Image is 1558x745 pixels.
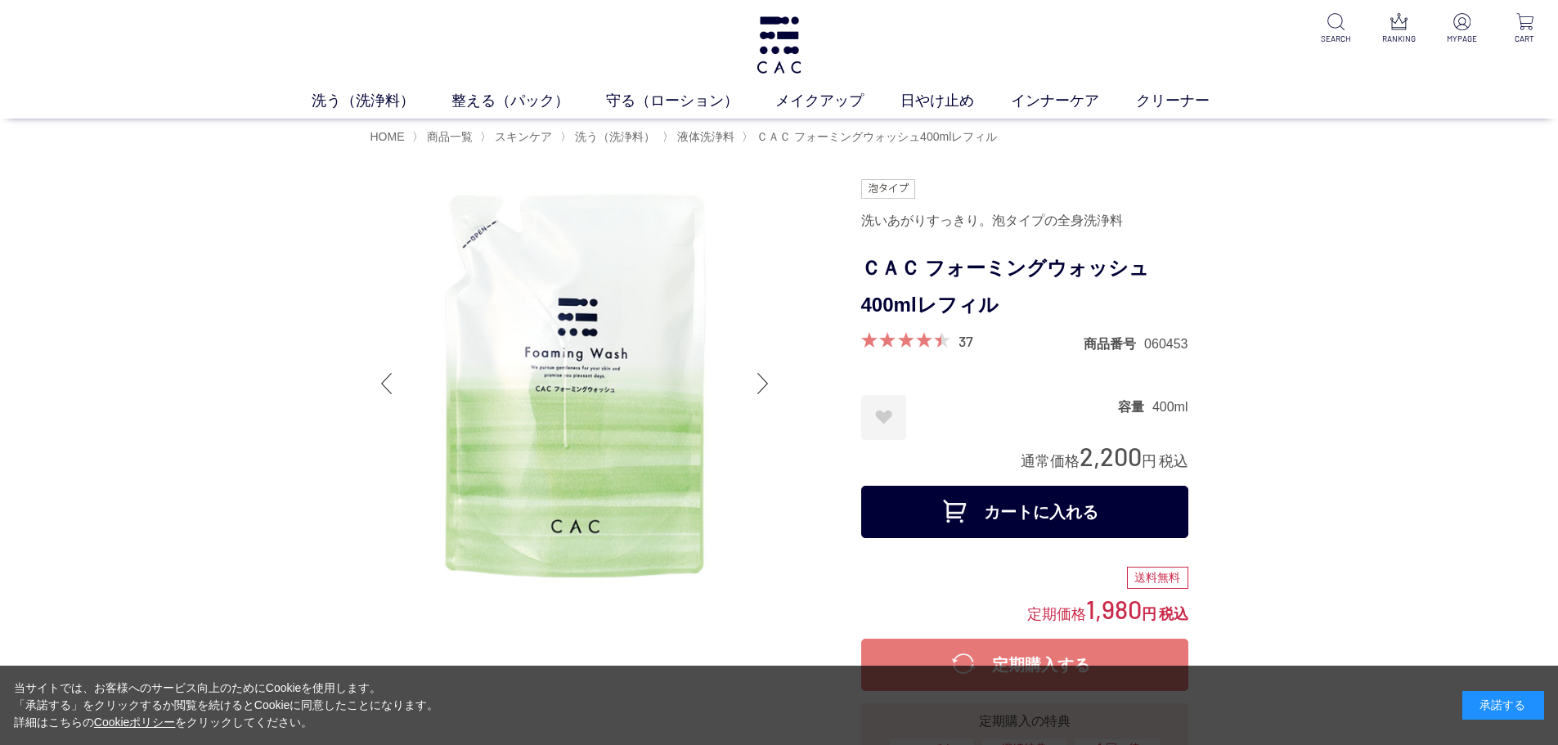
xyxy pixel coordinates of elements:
a: スキンケア [492,130,552,143]
p: MYPAGE [1442,33,1482,45]
span: ＣＡＣ フォーミングウォッシュ400mlレフィル [757,130,997,143]
a: 洗う（洗浄料） [572,130,655,143]
dt: 容量 [1118,398,1152,415]
li: 〉 [662,129,739,145]
span: スキンケア [495,130,552,143]
span: 1,980 [1086,594,1142,624]
a: メイクアップ [775,90,900,112]
div: 当サイトでは、お客様へのサービス向上のためにCookieを使用します。 「承諾する」をクリックするか閲覧を続けるとCookieに同意したことになります。 詳細はこちらの をクリックしてください。 [14,680,439,731]
span: 円 [1142,606,1156,622]
a: CART [1505,13,1545,45]
a: ＣＡＣ フォーミングウォッシュ400mlレフィル [753,130,997,143]
img: ＣＡＣ フォーミングウォッシュ400mlレフィル [370,179,779,588]
dt: 商品番号 [1084,335,1144,352]
span: 2,200 [1080,441,1142,471]
dd: 400ml [1152,398,1188,415]
button: カートに入れる [861,486,1188,538]
a: 整える（パック） [451,90,606,112]
a: 商品一覧 [424,130,473,143]
div: 洗いあがりすっきり。泡タイプの全身洗浄料 [861,207,1188,235]
span: 洗う（洗浄料） [575,130,655,143]
p: CART [1505,33,1545,45]
span: 通常価格 [1021,453,1080,469]
span: 液体洗浄料 [677,130,734,143]
a: SEARCH [1316,13,1356,45]
img: logo [754,16,804,74]
a: HOME [370,130,405,143]
li: 〉 [412,129,477,145]
a: RANKING [1379,13,1419,45]
div: 承諾する [1462,691,1544,720]
span: 税込 [1159,453,1188,469]
a: Cookieポリシー [94,716,176,729]
a: MYPAGE [1442,13,1482,45]
p: SEARCH [1316,33,1356,45]
a: クリーナー [1136,90,1246,112]
a: 守る（ローション） [606,90,775,112]
dd: 060453 [1144,335,1188,352]
a: 日やけ止め [900,90,1011,112]
li: 〉 [742,129,1001,145]
span: 税込 [1159,606,1188,622]
a: 37 [959,332,973,350]
p: RANKING [1379,33,1419,45]
div: 送料無料 [1127,567,1188,590]
span: 円 [1142,453,1156,469]
li: 〉 [560,129,659,145]
li: 〉 [480,129,556,145]
a: インナーケア [1011,90,1136,112]
span: 商品一覧 [427,130,473,143]
a: 洗う（洗浄料） [312,90,451,112]
a: 液体洗浄料 [674,130,734,143]
img: 泡タイプ [861,179,915,199]
a: お気に入りに登録する [861,395,906,440]
button: 定期購入する [861,639,1188,691]
span: 定期価格 [1027,604,1086,622]
h1: ＣＡＣ フォーミングウォッシュ400mlレフィル [861,250,1188,324]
